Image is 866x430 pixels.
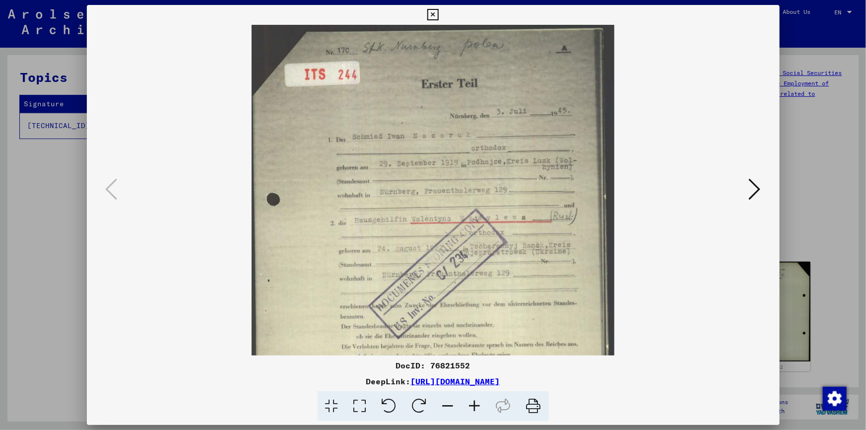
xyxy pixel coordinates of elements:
div: DeepLink: [87,375,780,387]
div: DocID: 76821552 [87,359,780,371]
div: Change consent [822,386,846,410]
a: [URL][DOMAIN_NAME] [411,376,500,386]
img: Change consent [823,387,847,411]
